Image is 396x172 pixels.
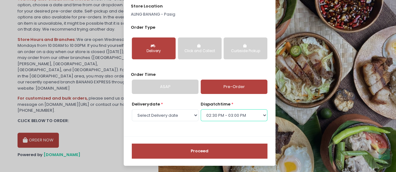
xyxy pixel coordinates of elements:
div: Click and Collect [182,48,217,54]
span: Order Time [131,71,156,77]
span: store location [131,3,163,9]
button: Curbside Pickup [224,37,267,59]
a: ASAP [132,80,198,94]
div: Delivery [136,48,171,54]
a: Pre-Order [201,80,267,94]
span: Delivery date [132,101,160,107]
p: ALING BANANG - Pasig [131,11,269,17]
button: Click and Collect [178,37,222,59]
span: dispatch time [201,101,230,107]
div: Curbside Pickup [228,48,263,54]
span: Order Type [131,24,155,30]
button: Delivery [132,37,176,59]
button: Proceed [132,144,267,159]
